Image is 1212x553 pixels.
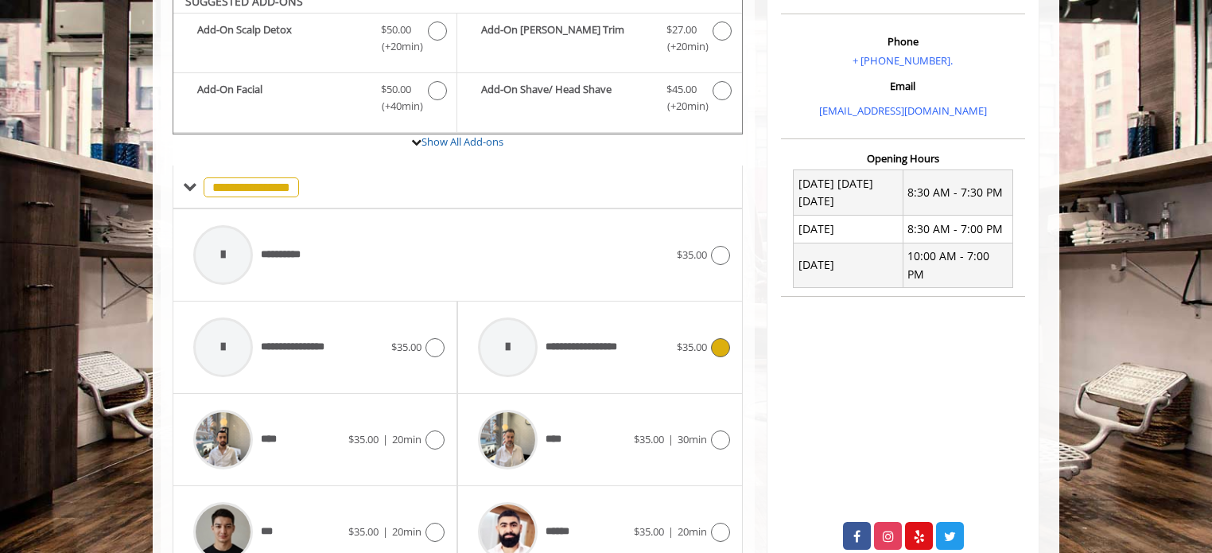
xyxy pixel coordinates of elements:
span: $35.00 [634,432,664,446]
span: $35.00 [634,524,664,539]
label: Add-On Shave/ Head Shave [465,81,733,119]
a: Show All Add-ons [421,134,503,149]
span: | [668,432,674,446]
td: 8:30 AM - 7:30 PM [903,170,1012,216]
span: | [383,524,388,539]
td: [DATE] [DATE] [DATE] [794,170,903,216]
span: $35.00 [348,524,379,539]
a: [EMAIL_ADDRESS][DOMAIN_NAME] [819,103,987,118]
b: Add-On Facial [197,81,365,115]
span: | [668,524,674,539]
label: Add-On Scalp Detox [181,21,449,59]
span: | [383,432,388,446]
span: 30min [678,432,707,446]
span: $50.00 [381,21,411,38]
span: $50.00 [381,81,411,98]
span: $35.00 [348,432,379,446]
span: $27.00 [666,21,697,38]
h3: Email [785,80,1021,92]
span: (+20min ) [658,98,705,115]
span: (+40min ) [373,98,420,115]
td: [DATE] [794,243,903,288]
b: Add-On Shave/ Head Shave [481,81,650,115]
span: $45.00 [666,81,697,98]
span: $35.00 [677,247,707,262]
b: Add-On [PERSON_NAME] Trim [481,21,650,55]
span: 20min [392,432,421,446]
b: Add-On Scalp Detox [197,21,365,55]
td: [DATE] [794,216,903,243]
span: (+20min ) [373,38,420,55]
span: $35.00 [677,340,707,354]
label: Add-On Facial [181,81,449,119]
span: (+20min ) [658,38,705,55]
td: 10:00 AM - 7:00 PM [903,243,1012,288]
span: $35.00 [391,340,421,354]
label: Add-On Beard Trim [465,21,733,59]
td: 8:30 AM - 7:00 PM [903,216,1012,243]
h3: Phone [785,36,1021,47]
h3: Opening Hours [781,153,1025,164]
a: + [PHONE_NUMBER]. [853,53,953,68]
span: 20min [392,524,421,539]
span: 20min [678,524,707,539]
